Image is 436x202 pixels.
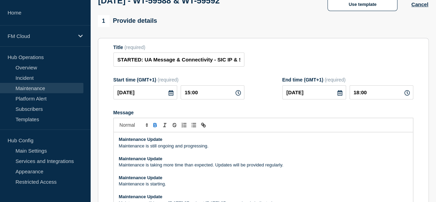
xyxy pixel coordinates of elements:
[282,85,346,99] input: YYYY-MM-DD
[98,15,157,27] div: Provide details
[124,45,145,50] span: (required)
[282,77,413,83] div: End time (GMT+1)
[179,121,189,129] button: Toggle ordered list
[349,85,413,99] input: HH:MM
[113,77,244,83] div: Start time (GMT+1)
[158,77,179,83] span: (required)
[8,33,74,39] p: FM Cloud
[113,85,177,99] input: YYYY-MM-DD
[119,162,408,168] p: Maintenance is taking more time than expected. Updates will be provided regularly.
[119,175,162,180] strong: Maintenance Update
[116,121,150,129] span: Font size
[113,45,244,50] div: Title
[160,121,170,129] button: Toggle italic text
[119,181,408,187] p: Maintenance is starting.
[411,1,428,7] button: Cancel
[113,52,244,67] input: Title
[113,110,413,115] div: Message
[119,137,162,142] strong: Maintenance Update
[150,121,160,129] button: Toggle bold text
[189,121,199,129] button: Toggle bulleted list
[170,121,179,129] button: Toggle strikethrough text
[199,121,208,129] button: Toggle link
[119,156,162,161] strong: Maintenance Update
[325,77,346,83] span: (required)
[98,15,110,27] span: 1
[181,85,244,99] input: HH:MM
[119,194,162,199] strong: Maintenance Update
[119,143,408,149] p: Maintenance is still ongoing and progressing.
